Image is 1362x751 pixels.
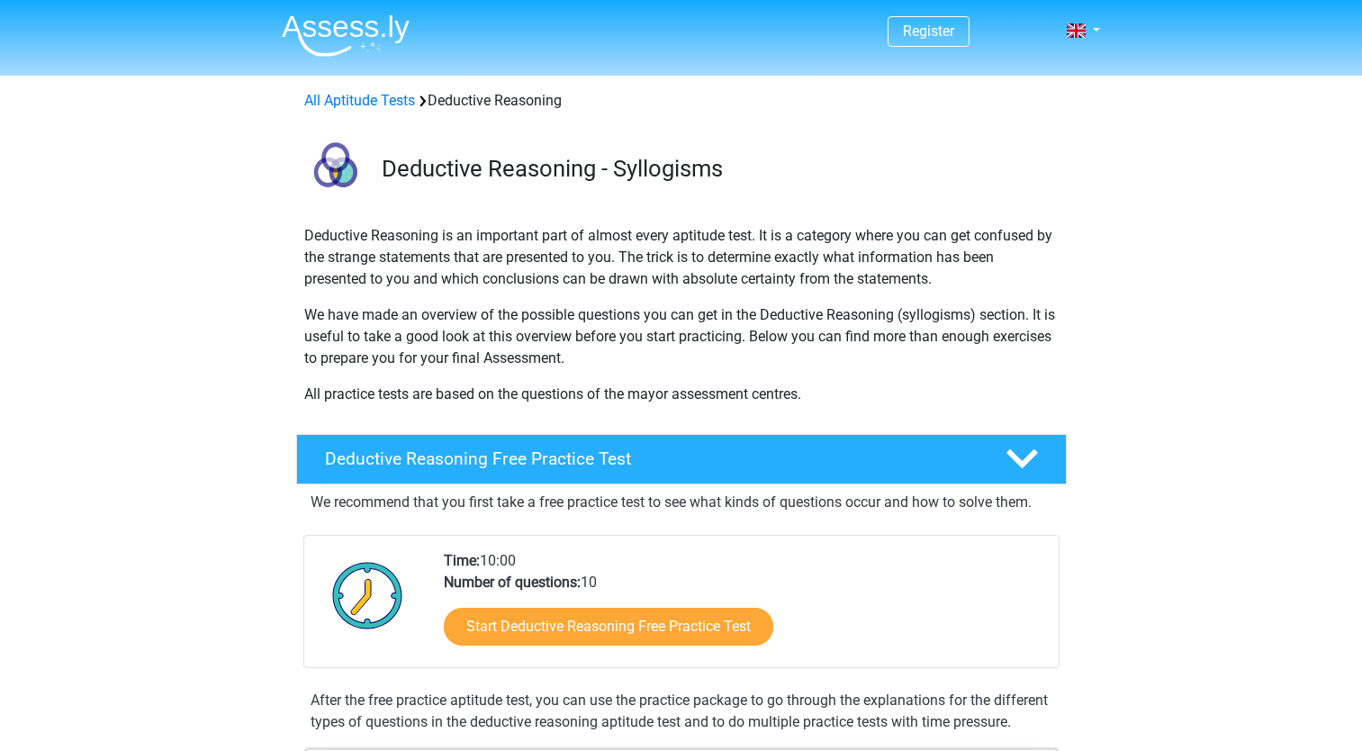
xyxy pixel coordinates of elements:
[304,304,1059,369] p: We have made an overview of the possible questions you can get in the Deductive Reasoning (syllog...
[430,550,1058,667] div: 10:00 10
[311,492,1052,513] p: We recommend that you first take a free practice test to see what kinds of questions occur and ho...
[304,225,1059,290] p: Deductive Reasoning is an important part of almost every aptitude test. It is a category where yo...
[297,90,1066,112] div: Deductive Reasoning
[444,574,581,591] b: Number of questions:
[297,133,374,210] img: deductive reasoning
[382,155,1052,183] h3: Deductive Reasoning - Syllogisms
[903,23,954,40] a: Register
[444,552,480,569] b: Time:
[304,384,1059,405] p: All practice tests are based on the questions of the mayor assessment centres.
[282,14,410,57] img: Assessly
[303,690,1060,733] div: After the free practice aptitude test, you can use the practice package to go through the explana...
[304,92,415,109] a: All Aptitude Tests
[325,448,977,469] h4: Deductive Reasoning Free Practice Test
[322,550,413,640] img: Clock
[289,434,1074,484] a: Deductive Reasoning Free Practice Test
[444,608,773,646] a: Start Deductive Reasoning Free Practice Test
